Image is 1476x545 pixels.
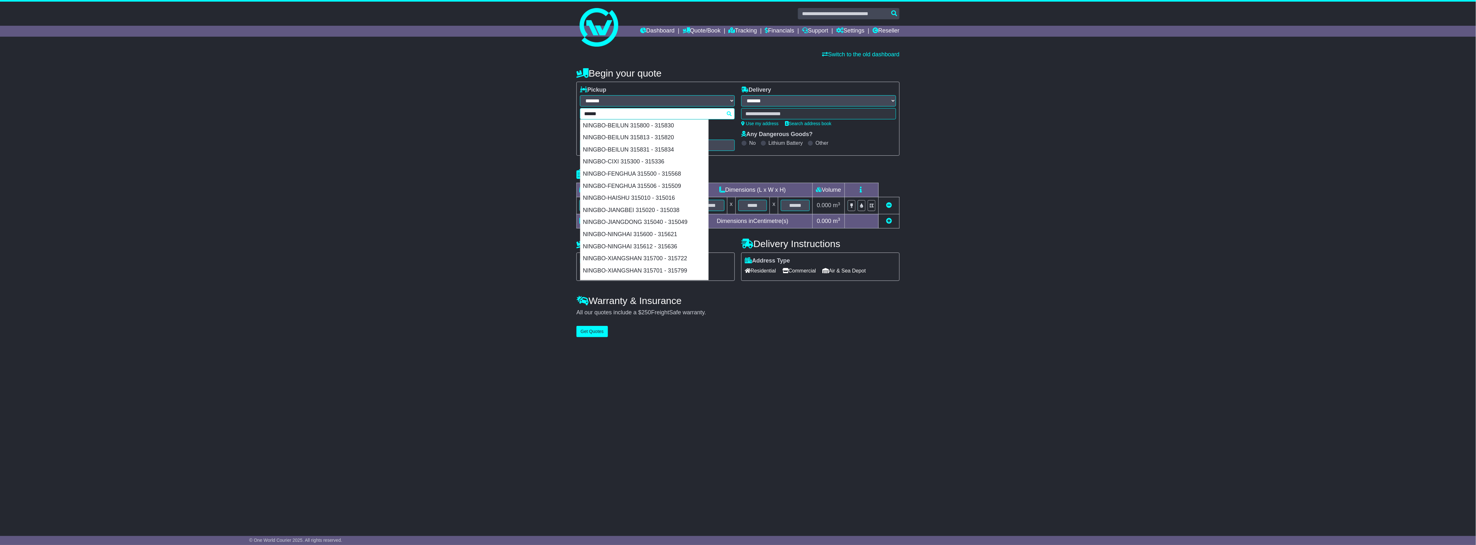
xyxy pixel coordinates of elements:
[729,26,757,37] a: Tracking
[822,51,900,58] a: Switch to the old dashboard
[580,108,735,119] typeahead: Please provide city
[741,131,813,138] label: Any Dangerous Goods?
[802,26,828,37] a: Support
[580,204,708,217] div: NINGBO-JIANGBEI 315020 - 315038
[580,120,708,132] div: NINGBO-BEILUN 315800 - 315830
[741,238,900,249] h4: Delivery Instructions
[741,121,779,126] a: Use my address
[576,326,608,337] button: Get Quotes
[765,26,794,37] a: Financials
[838,217,840,222] sup: 3
[886,202,892,208] a: Remove this item
[823,266,866,276] span: Air & Sea Depot
[873,26,900,37] a: Reseller
[580,156,708,168] div: NINGBO-CIXI 315300 - 315336
[580,241,708,253] div: NINGBO-NINGHAI 315612 - 315636
[580,180,708,192] div: NINGBO-FENGHUA 315506 - 315509
[769,140,803,146] label: Lithium Battery
[693,183,812,197] td: Dimensions (L x W x H)
[576,309,900,316] div: All our quotes include a $ FreightSafe warranty.
[727,197,735,214] td: x
[580,265,708,277] div: NINGBO-XIANGSHAN 315701 - 315799
[576,238,735,249] h4: Pickup Instructions
[683,26,721,37] a: Quote/Book
[577,183,631,197] td: Type
[836,26,864,37] a: Settings
[749,140,756,146] label: No
[576,169,657,180] h4: Package details |
[580,144,708,156] div: NINGBO-BEILUN 315831 - 315834
[817,202,831,208] span: 0.000
[816,140,828,146] label: Other
[641,309,651,316] span: 250
[693,214,812,228] td: Dimensions in Centimetre(s)
[838,201,840,206] sup: 3
[580,228,708,241] div: NINGBO-NINGHAI 315600 - 315621
[812,183,845,197] td: Volume
[577,214,631,228] td: Total
[741,87,771,94] label: Delivery
[770,197,778,214] td: x
[580,87,606,94] label: Pickup
[580,192,708,204] div: NINGBO-HAISHU 315010 - 315016
[782,266,816,276] span: Commercial
[833,202,840,208] span: m
[745,257,790,264] label: Address Type
[576,295,900,306] h4: Warranty & Insurance
[580,132,708,144] div: NINGBO-BEILUN 315813 - 315820
[640,26,675,37] a: Dashboard
[817,218,831,224] span: 0.000
[249,538,342,543] span: © One World Courier 2025. All rights reserved.
[576,68,900,79] h4: Begin your quote
[785,121,831,126] a: Search address book
[580,168,708,180] div: NINGBO-FENGHUA 315500 - 315568
[580,253,708,265] div: NINGBO-XIANGSHAN 315700 - 315722
[745,266,776,276] span: Residential
[833,218,840,224] span: m
[886,218,892,224] a: Add new item
[580,216,708,228] div: NINGBO-JIANGDONG 315040 - 315049
[580,277,708,296] div: NINGBO-[GEOGRAPHIC_DATA] 315100 - 315199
